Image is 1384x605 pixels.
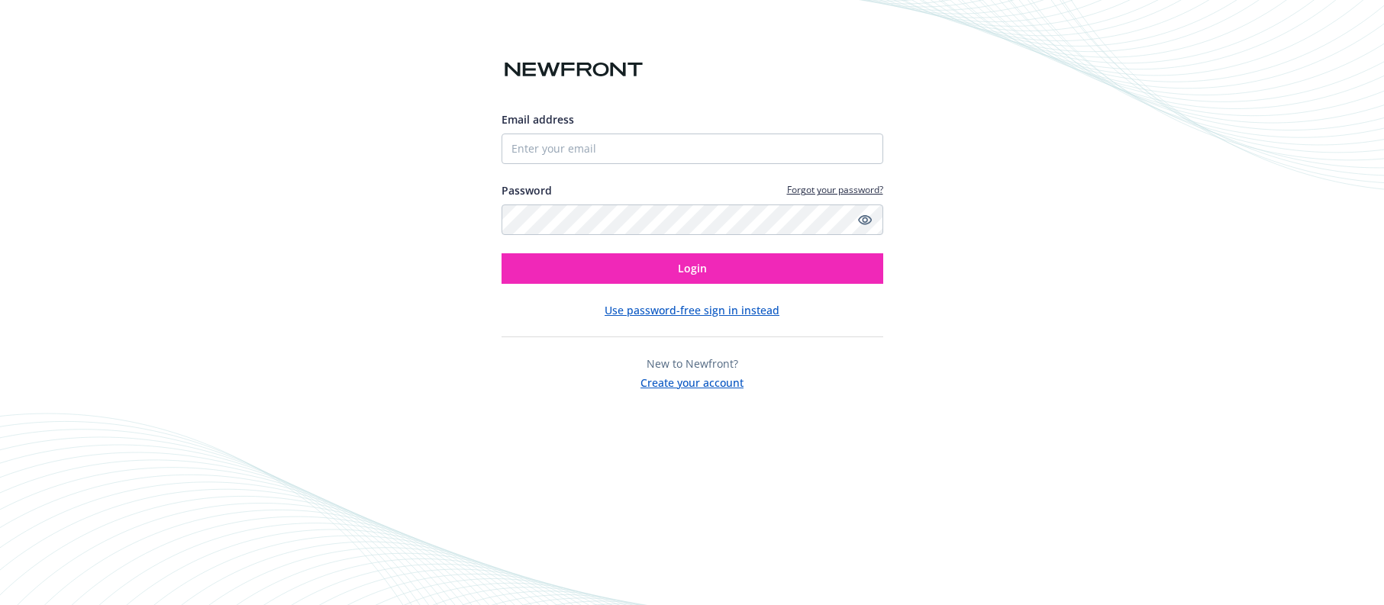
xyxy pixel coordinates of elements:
a: Show password [856,211,874,229]
span: Login [678,261,707,275]
span: New to Newfront? [647,356,738,371]
button: Use password-free sign in instead [605,302,779,318]
span: Email address [502,112,574,127]
button: Create your account [640,372,744,391]
button: Login [502,253,883,284]
a: Forgot your password? [787,183,883,196]
input: Enter your email [502,134,883,164]
label: Password [502,182,552,198]
img: Newfront logo [502,56,646,83]
input: Enter your password [502,204,883,235]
